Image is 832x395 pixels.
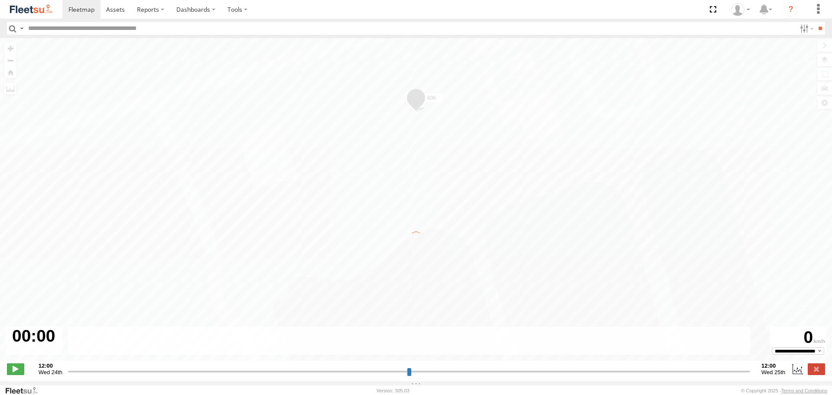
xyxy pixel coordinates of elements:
[808,363,825,375] label: Close
[771,328,825,347] div: 0
[39,362,62,369] strong: 12:00
[728,3,753,16] div: Martin Jeffries
[18,22,25,35] label: Search Query
[5,386,45,395] a: Visit our Website
[796,22,815,35] label: Search Filter Options
[761,362,785,369] strong: 12:00
[784,3,798,16] i: ?
[761,369,785,375] span: Wed 25th
[781,388,827,393] a: Terms and Conditions
[7,363,24,375] label: Play/Stop
[377,388,409,393] div: Version: 305.03
[9,3,54,15] img: fleetsu-logo-horizontal.svg
[39,369,62,375] span: Wed 24th
[741,388,827,393] div: © Copyright 2025 -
